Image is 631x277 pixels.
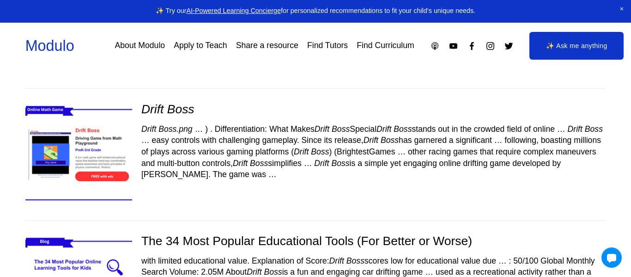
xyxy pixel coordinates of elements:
em: Drift [233,159,248,168]
em: Boss [332,124,350,134]
a: Facebook [467,41,477,51]
span: … [304,159,312,168]
span: ) . Differentiation: What Makes Special stands out in the crowded field of online [205,124,555,134]
em: Boss [250,159,268,168]
em: Boss [167,102,194,116]
em: Drift [364,135,378,145]
span: other racing games that require complex maneuvers and multi-button controls, simplifies [141,147,596,168]
a: YouTube [449,41,458,51]
div: The 34 Most Popular Educational Tools (For Better or Worse) [25,233,606,249]
a: About Modulo [115,38,165,54]
em: Drift [141,102,164,116]
span: : 50/100 Global Monthly Search Volume: 2.05M About is a fun and engaging car drifting game [141,256,595,277]
em: Drift [247,267,261,277]
em: Drift [329,256,344,265]
em: Boss.png [158,124,193,134]
span: with limited educational value. Explanation of Score: scores low for educational value due [141,256,496,265]
a: Instagram [485,41,495,51]
em: Drift [376,124,391,134]
em: Boss [311,147,329,156]
a: Apply to Teach [174,38,227,54]
div: Drift Boss Drift Boss.png … ) . Differentiation: What MakesDrift BossSpecialDrift Bossstands out ... [25,89,606,220]
a: Share a resource [236,38,298,54]
em: Boss [264,267,282,277]
a: Apple Podcasts [430,41,440,51]
a: Twitter [504,41,514,51]
em: Drift [294,147,309,156]
span: … [498,256,507,265]
span: is a simple yet engaging online drifting game developed by [PERSON_NAME]. The game was [141,159,561,179]
em: Drift [314,159,329,168]
em: Boss [394,124,412,134]
span: … [195,124,203,134]
span: easy controls with challenging gameplay. Since its release, has garnered a significant [152,135,492,145]
span: … [425,267,433,277]
a: ✨ Ask me anything [529,32,624,60]
em: Boss [346,256,364,265]
em: Drift [141,124,156,134]
em: Drift [568,124,582,134]
span: following, boasting millions of plays across various gaming platforms ( ) (BrightestGames [141,135,601,156]
em: Boss [585,124,603,134]
a: Find Tutors [307,38,348,54]
a: Modulo [25,37,74,54]
em: Boss [331,159,349,168]
a: AI-Powered Learning Concierge [187,7,281,14]
em: Drift [315,124,329,134]
span: … [494,135,503,145]
a: Find Curriculum [357,38,414,54]
span: … [141,135,150,145]
span: … [268,170,277,179]
span: … [557,124,565,134]
span: … [397,147,406,156]
em: Boss [381,135,399,145]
